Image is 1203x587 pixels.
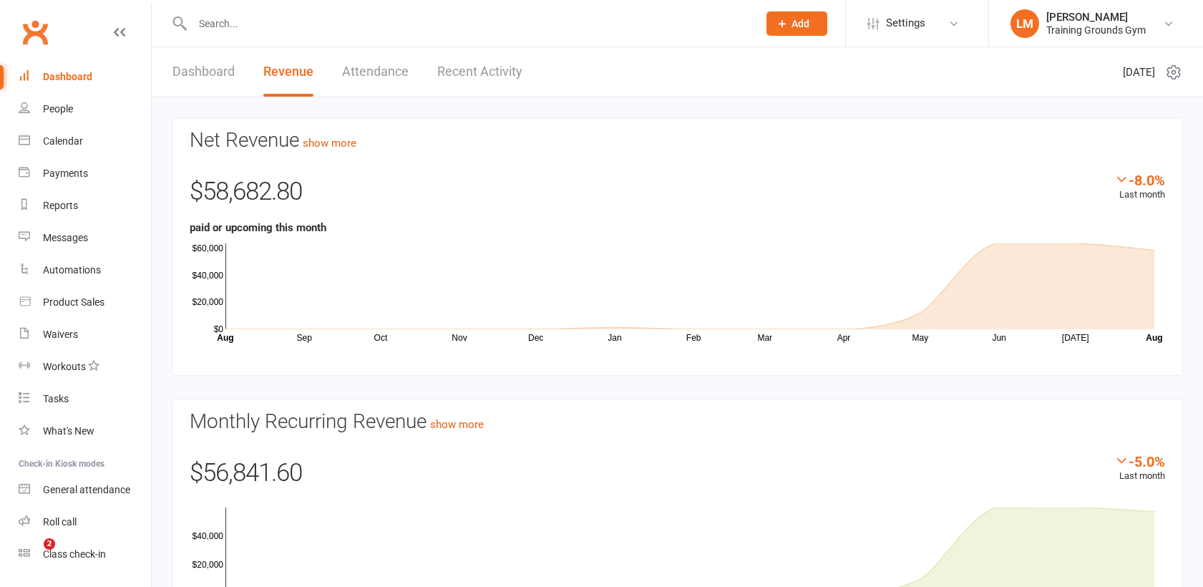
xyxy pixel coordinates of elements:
[1114,172,1165,188] div: -8.0%
[1010,9,1039,38] div: LM
[437,47,522,97] a: Recent Activity
[190,172,1165,219] div: $58,682.80
[19,506,151,538] a: Roll call
[1114,172,1165,203] div: Last month
[303,137,356,150] a: show more
[43,71,92,82] div: Dashboard
[19,93,151,125] a: People
[1046,11,1146,24] div: [PERSON_NAME]
[19,351,151,383] a: Workouts
[190,453,1165,500] div: $56,841.60
[19,286,151,319] a: Product Sales
[17,14,53,50] a: Clubworx
[19,474,151,506] a: General attendance kiosk mode
[43,361,86,372] div: Workouts
[190,411,1165,433] h3: Monthly Recurring Revenue
[172,47,235,97] a: Dashboard
[43,548,106,560] div: Class check-in
[43,168,88,179] div: Payments
[43,484,130,495] div: General attendance
[19,383,151,415] a: Tasks
[1114,453,1165,484] div: Last month
[766,11,827,36] button: Add
[430,418,484,431] a: show more
[1114,453,1165,469] div: -5.0%
[1123,64,1155,81] span: [DATE]
[43,425,94,437] div: What's New
[19,415,151,447] a: What's New
[43,516,77,528] div: Roll call
[19,254,151,286] a: Automations
[1046,24,1146,37] div: Training Grounds Gym
[342,47,409,97] a: Attendance
[14,538,49,573] iframe: Intercom live chat
[19,125,151,157] a: Calendar
[188,14,748,34] input: Search...
[43,296,104,308] div: Product Sales
[19,222,151,254] a: Messages
[19,61,151,93] a: Dashboard
[19,190,151,222] a: Reports
[43,232,88,243] div: Messages
[43,200,78,211] div: Reports
[19,319,151,351] a: Waivers
[43,264,101,276] div: Automations
[792,18,809,29] span: Add
[190,221,326,234] strong: paid or upcoming this month
[886,7,925,39] span: Settings
[44,538,55,550] span: 2
[43,329,78,340] div: Waivers
[43,135,83,147] div: Calendar
[43,393,69,404] div: Tasks
[263,47,313,97] a: Revenue
[19,538,151,571] a: Class kiosk mode
[43,103,73,115] div: People
[190,130,1165,152] h3: Net Revenue
[19,157,151,190] a: Payments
